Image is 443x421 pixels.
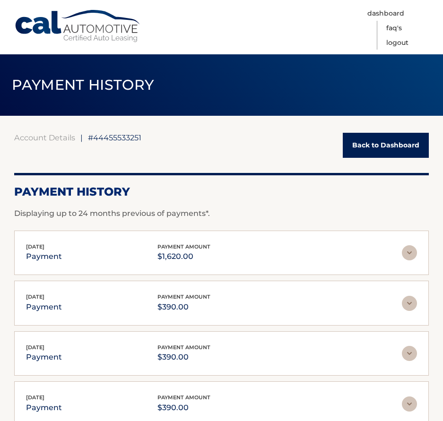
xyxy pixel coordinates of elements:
[26,344,44,351] span: [DATE]
[386,35,408,50] a: Logout
[157,301,210,314] p: $390.00
[12,76,154,94] span: PAYMENT HISTORY
[14,185,429,199] h2: Payment History
[26,293,44,300] span: [DATE]
[402,296,417,311] img: accordion-rest.svg
[386,21,402,35] a: FAQ's
[367,6,404,21] a: Dashboard
[88,133,141,142] span: #44455533251
[157,344,210,351] span: payment amount
[14,208,429,219] p: Displaying up to 24 months previous of payments*.
[80,133,83,142] span: |
[157,351,210,364] p: $390.00
[26,401,62,414] p: payment
[157,394,210,401] span: payment amount
[26,243,44,250] span: [DATE]
[26,351,62,364] p: payment
[157,401,210,414] p: $390.00
[402,346,417,361] img: accordion-rest.svg
[26,394,44,401] span: [DATE]
[343,133,429,158] a: Back to Dashboard
[157,250,210,263] p: $1,620.00
[402,396,417,412] img: accordion-rest.svg
[14,9,142,43] a: Cal Automotive
[157,243,210,250] span: payment amount
[402,245,417,260] img: accordion-rest.svg
[26,250,62,263] p: payment
[14,133,75,142] a: Account Details
[157,293,210,300] span: payment amount
[26,301,62,314] p: payment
